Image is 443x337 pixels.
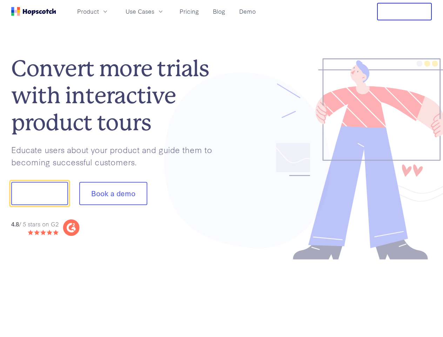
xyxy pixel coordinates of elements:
[11,55,222,136] h1: Convert more trials with interactive product tours
[11,220,59,229] div: / 5 stars on G2
[11,220,19,228] strong: 4.8
[377,3,432,20] button: Free Trial
[126,7,154,16] span: Use Cases
[121,6,168,17] button: Use Cases
[236,6,259,17] a: Demo
[73,6,113,17] button: Product
[11,182,68,205] button: Show me!
[77,7,99,16] span: Product
[11,7,56,16] a: Home
[210,6,228,17] a: Blog
[177,6,202,17] a: Pricing
[11,144,222,168] p: Educate users about your product and guide them to becoming successful customers.
[79,182,147,205] button: Book a demo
